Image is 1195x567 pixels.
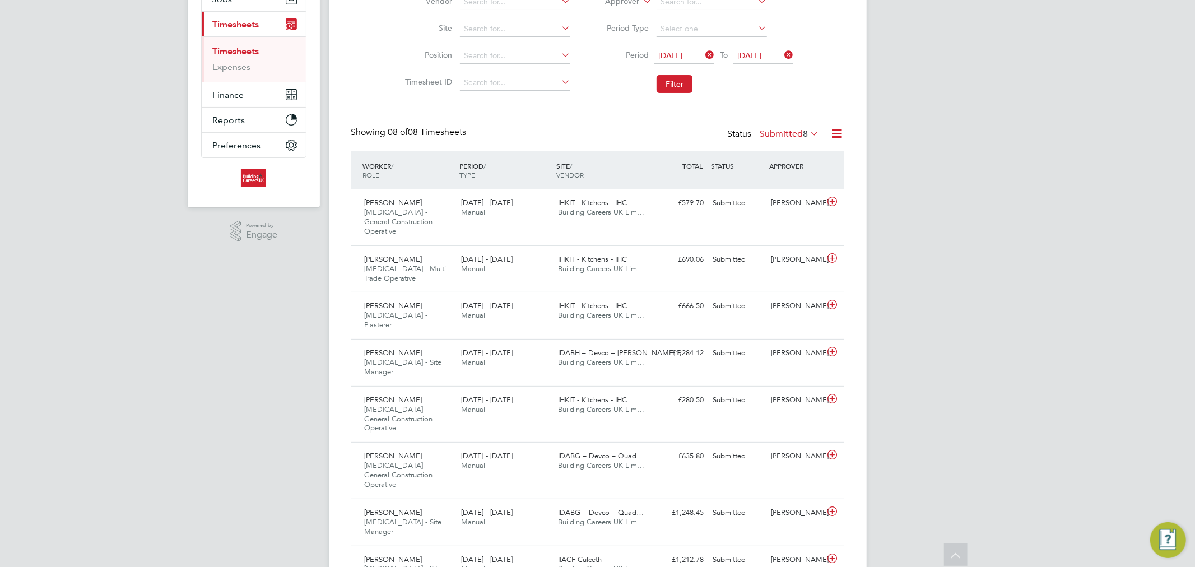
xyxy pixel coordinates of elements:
[461,357,485,367] span: Manual
[388,127,467,138] span: 08 Timesheets
[766,194,825,212] div: [PERSON_NAME]
[461,555,513,564] span: [DATE] - [DATE]
[365,555,422,564] span: [PERSON_NAME]
[365,508,422,517] span: [PERSON_NAME]
[360,156,457,185] div: WORKER
[365,405,433,433] span: [MEDICAL_DATA] - General Construction Operative
[365,254,422,264] span: [PERSON_NAME]
[709,504,767,522] div: Submitted
[483,161,486,170] span: /
[558,348,689,357] span: IDABH – Devco – [PERSON_NAME] R…
[709,297,767,315] div: Submitted
[230,221,277,242] a: Powered byEngage
[650,391,709,410] div: £280.50
[570,161,572,170] span: /
[365,461,433,489] span: [MEDICAL_DATA] - General Construction Operative
[766,504,825,522] div: [PERSON_NAME]
[709,391,767,410] div: Submitted
[558,207,644,217] span: Building Careers UK Lim…
[657,21,767,37] input: Select one
[461,301,513,310] span: [DATE] - [DATE]
[709,194,767,212] div: Submitted
[598,23,649,33] label: Period Type
[766,156,825,176] div: APPROVER
[461,254,513,264] span: [DATE] - [DATE]
[683,161,703,170] span: TOTAL
[461,348,513,357] span: [DATE] - [DATE]
[461,451,513,461] span: [DATE] - [DATE]
[650,250,709,269] div: £690.06
[365,301,422,310] span: [PERSON_NAME]
[402,23,452,33] label: Site
[461,405,485,414] span: Manual
[213,115,245,126] span: Reports
[558,395,627,405] span: IHKIT - Kitchens - IHC
[650,297,709,315] div: £666.50
[558,254,627,264] span: IHKIT - Kitchens - IHC
[766,391,825,410] div: [PERSON_NAME]
[202,82,306,107] button: Finance
[365,451,422,461] span: [PERSON_NAME]
[558,405,644,414] span: Building Careers UK Lim…
[365,198,422,207] span: [PERSON_NAME]
[461,198,513,207] span: [DATE] - [DATE]
[365,264,447,283] span: [MEDICAL_DATA] - Multi Trade Operative
[766,297,825,315] div: [PERSON_NAME]
[365,395,422,405] span: [PERSON_NAME]
[650,344,709,362] div: £1,284.12
[365,357,442,377] span: [MEDICAL_DATA] - Site Manager
[213,90,244,100] span: Finance
[650,504,709,522] div: £1,248.45
[213,140,261,151] span: Preferences
[365,517,442,536] span: [MEDICAL_DATA] - Site Manager
[728,127,822,142] div: Status
[392,161,394,170] span: /
[365,348,422,357] span: [PERSON_NAME]
[554,156,650,185] div: SITE
[709,344,767,362] div: Submitted
[461,310,485,320] span: Manual
[213,46,259,57] a: Timesheets
[202,133,306,157] button: Preferences
[709,156,767,176] div: STATUS
[365,207,433,236] span: [MEDICAL_DATA] - General Construction Operative
[598,50,649,60] label: Period
[558,517,644,527] span: Building Careers UK Lim…
[457,156,554,185] div: PERIOD
[658,50,682,61] span: [DATE]
[459,170,475,179] span: TYPE
[657,75,692,93] button: Filter
[558,264,644,273] span: Building Careers UK Lim…
[461,517,485,527] span: Manual
[558,508,644,517] span: IDABG – Devco – Quad…
[351,127,469,138] div: Showing
[461,508,513,517] span: [DATE] - [DATE]
[246,230,277,240] span: Engage
[558,357,644,367] span: Building Careers UK Lim…
[363,170,380,179] span: ROLE
[460,48,570,64] input: Search for...
[460,21,570,37] input: Search for...
[246,221,277,230] span: Powered by
[202,36,306,82] div: Timesheets
[650,447,709,466] div: £635.80
[556,170,584,179] span: VENDOR
[650,194,709,212] div: £579.70
[709,447,767,466] div: Submitted
[709,250,767,269] div: Submitted
[558,301,627,310] span: IHKIT - Kitchens - IHC
[461,207,485,217] span: Manual
[213,62,251,72] a: Expenses
[402,50,452,60] label: Position
[803,128,808,140] span: 8
[202,12,306,36] button: Timesheets
[402,77,452,87] label: Timesheet ID
[766,447,825,466] div: [PERSON_NAME]
[460,75,570,91] input: Search for...
[766,344,825,362] div: [PERSON_NAME]
[558,310,644,320] span: Building Careers UK Lim…
[717,48,731,62] span: To
[461,395,513,405] span: [DATE] - [DATE]
[558,555,602,564] span: IIACF Culceth
[558,198,627,207] span: IHKIT - Kitchens - IHC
